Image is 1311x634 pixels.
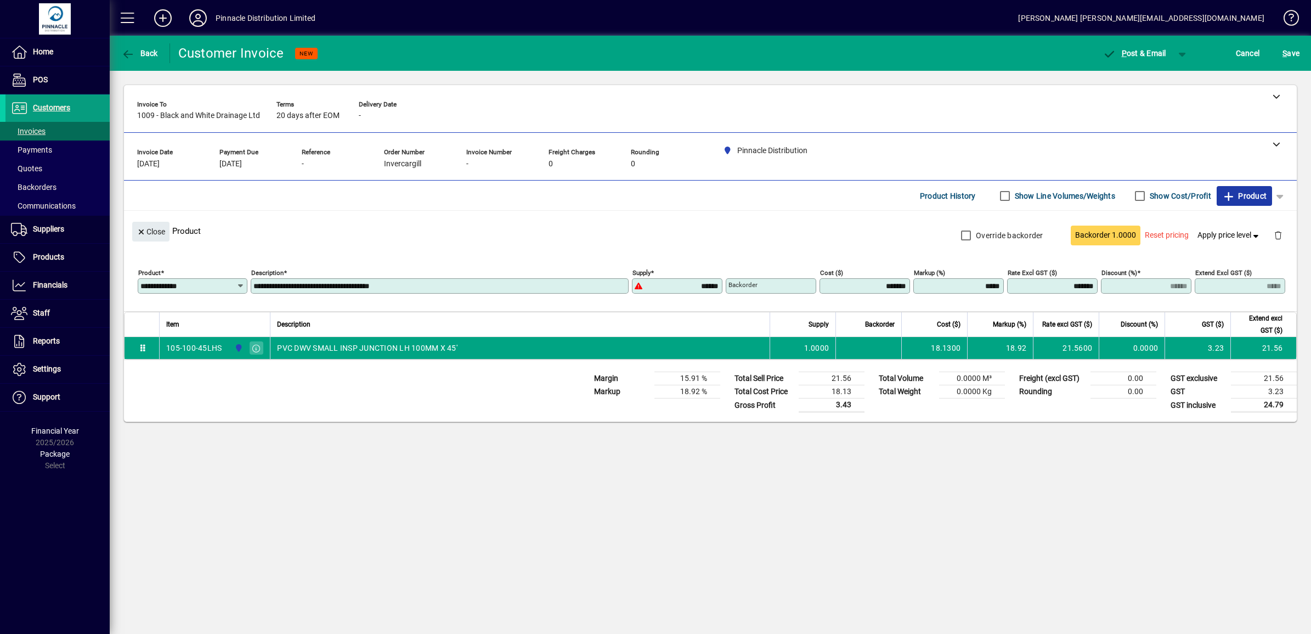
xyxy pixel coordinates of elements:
span: Invoices [11,127,46,136]
span: - [466,160,468,169]
td: 24.79 [1231,399,1297,412]
div: 21.5600 [1040,343,1092,354]
label: Override backorder [974,230,1043,241]
span: Reset pricing [1145,229,1189,241]
span: GST ($) [1202,318,1224,330]
span: Item [166,318,179,330]
td: 0.0000 Kg [939,385,1005,399]
mat-label: Description [251,269,284,277]
span: Product [1222,187,1267,205]
td: Gross Profit [729,399,799,412]
a: Payments [5,141,110,159]
a: Backorders [5,178,110,197]
span: Backorder 1.0000 [1075,229,1136,241]
td: GST inclusive [1165,399,1231,412]
span: Customers [33,103,70,112]
span: Reports [33,336,60,345]
td: 0.00 [1090,385,1156,399]
span: Discount (%) [1121,318,1158,330]
mat-label: Product [138,269,161,277]
span: Pinnacle Distribution [231,342,244,354]
span: Support [33,392,60,401]
span: - [359,111,361,120]
td: 21.56 [1231,372,1297,385]
button: Delete [1265,222,1291,248]
td: 3.23 [1231,385,1297,399]
a: Knowledge Base [1275,2,1297,38]
div: [PERSON_NAME] [PERSON_NAME][EMAIL_ADDRESS][DOMAIN_NAME] [1018,9,1264,27]
span: ave [1282,44,1299,62]
span: Cost ($) [937,318,960,330]
span: [DATE] [219,160,242,169]
button: Close [132,222,169,242]
span: Financial Year [31,427,79,435]
td: Total Weight [873,385,939,399]
span: Staff [33,308,50,317]
label: Show Cost/Profit [1148,190,1211,201]
span: - [302,160,304,169]
mat-label: Markup (%) [914,269,945,277]
button: Apply price level [1193,226,1265,245]
button: Cancel [1233,43,1263,63]
span: S [1282,49,1287,58]
span: Payments [11,145,52,154]
span: Quotes [11,164,42,173]
td: Markup [589,385,654,399]
mat-label: Extend excl GST ($) [1195,269,1252,277]
span: Close [137,223,165,241]
div: Customer Invoice [178,44,284,62]
td: Total Volume [873,372,939,385]
span: Product History [920,187,976,205]
span: Supply [809,318,829,330]
div: 105-100-45LHS [166,343,222,354]
span: PVC DWV SMALL INSP JUNCTION LH 100MM X 45' [277,343,457,354]
span: Communications [11,201,76,210]
td: 0.0000 M³ [939,372,1005,385]
span: NEW [300,50,313,57]
span: Settings [33,364,61,373]
app-page-header-button: Back [110,43,170,63]
span: Extend excl GST ($) [1237,312,1282,336]
label: Show Line Volumes/Weights [1013,190,1115,201]
a: Quotes [5,159,110,178]
a: Staff [5,300,110,327]
div: Pinnacle Distribution Limited [216,9,315,27]
mat-label: Backorder [728,281,758,289]
span: Cancel [1236,44,1260,62]
span: Invercargill [384,160,421,169]
button: Save [1280,43,1302,63]
app-page-header-button: Close [129,226,172,236]
span: 20 days after EOM [276,111,340,120]
mat-label: Cost ($) [820,269,843,277]
td: 21.56 [799,372,864,385]
span: 0 [631,160,635,169]
span: Markup (%) [993,318,1026,330]
button: Back [118,43,161,63]
app-page-header-button: Delete [1265,230,1291,240]
td: GST [1165,385,1231,399]
span: Description [277,318,310,330]
a: Invoices [5,122,110,141]
span: Suppliers [33,225,64,233]
a: Support [5,384,110,411]
a: Suppliers [5,216,110,243]
div: Product [124,211,1297,251]
span: P [1122,49,1127,58]
button: Post & Email [1097,43,1172,63]
span: [DATE] [137,160,160,169]
a: Products [5,244,110,271]
td: 21.56 [1230,337,1296,359]
span: Rate excl GST ($) [1042,318,1092,330]
td: 18.13 [799,385,864,399]
button: Profile [180,8,216,28]
button: Product [1217,186,1272,206]
span: 1.0000 [804,343,829,354]
span: ost & Email [1103,49,1166,58]
td: 3.43 [799,399,864,412]
td: 18.92 % [654,385,720,399]
button: Add [145,8,180,28]
mat-label: Discount (%) [1101,269,1137,277]
td: Total Cost Price [729,385,799,399]
td: 0.0000 [1099,337,1165,359]
span: Backorder [865,318,895,330]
